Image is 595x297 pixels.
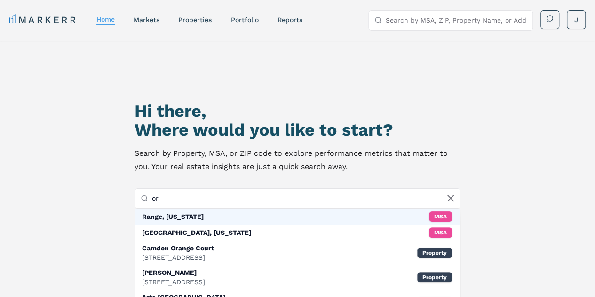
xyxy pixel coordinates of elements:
button: J [567,10,586,29]
div: [STREET_ADDRESS] [142,253,214,262]
a: properties [178,16,212,24]
div: Range, [US_STATE] [142,212,204,221]
span: J [574,15,578,24]
div: MSA: Range, Alabama [135,209,460,225]
input: Search by MSA, ZIP, Property Name, or Address [152,189,455,208]
div: Camden Orange Court [142,243,214,253]
div: Property [417,248,452,258]
a: reports [277,16,302,24]
a: home [96,16,115,23]
a: markets [134,16,159,24]
div: MSA [429,211,452,222]
a: Portfolio [230,16,258,24]
a: MARKERR [9,13,78,26]
div: Property: Laurel Oaks [135,265,460,289]
div: [STREET_ADDRESS] [142,277,205,287]
p: Search by Property, MSA, or ZIP code to explore performance metrics that matter to you. Your real... [135,147,461,173]
h2: Where would you like to start? [135,120,461,139]
div: MSA: Council Grove, Kansas [135,225,460,241]
div: Property: Camden Orange Court [135,241,460,265]
h1: Hi there, [135,102,461,120]
div: MSA [429,227,452,238]
div: Property [417,272,452,282]
div: [GEOGRAPHIC_DATA], [US_STATE] [142,228,251,237]
div: [PERSON_NAME] [142,268,205,277]
input: Search by MSA, ZIP, Property Name, or Address [386,11,527,30]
